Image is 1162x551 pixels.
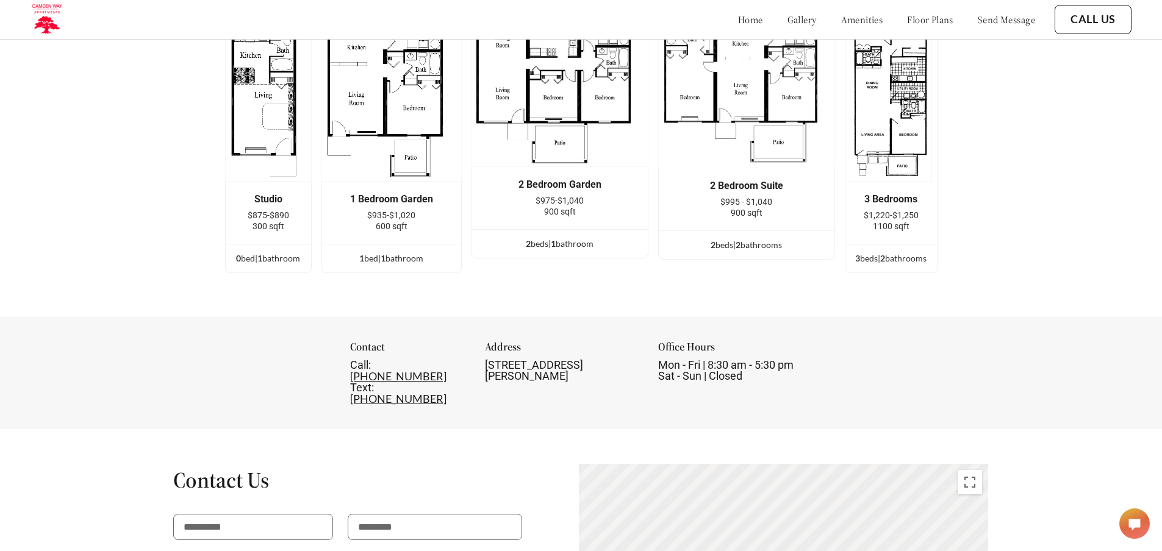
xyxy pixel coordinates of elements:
[350,369,447,383] a: [PHONE_NUMBER]
[845,252,937,265] div: bed s | bathroom s
[248,210,289,220] span: $875-$890
[350,381,374,394] span: Text:
[731,208,762,218] span: 900 sqft
[873,221,909,231] span: 1100 sqft
[551,238,556,249] span: 1
[658,341,812,360] div: Office Hours
[321,5,462,182] img: example
[850,5,932,182] img: example
[359,253,364,263] span: 1
[350,341,465,360] div: Contact
[958,470,982,494] button: Toggle fullscreen view
[658,360,812,382] div: Mon - Fri | 8:30 am - 5:30 pm
[173,466,522,494] h1: Contact Us
[864,194,919,205] div: 3 Bedrooms
[367,210,415,220] span: $935-$1,020
[244,194,293,205] div: Studio
[485,360,639,382] div: [STREET_ADDRESS][PERSON_NAME]
[738,13,763,26] a: home
[350,358,371,371] span: Call:
[536,196,584,205] span: $975-$1,040
[236,253,241,263] span: 0
[225,5,312,182] img: example
[490,179,629,190] div: 2 Bedroom Garden
[340,194,443,205] div: 1 Bedroom Garden
[30,3,63,36] img: camden_logo.png
[658,5,835,168] img: example
[526,238,531,249] span: 2
[659,238,834,252] div: bed s | bathroom s
[226,252,311,265] div: bed | bathroom
[472,5,648,167] img: example
[978,13,1035,26] a: send message
[257,253,262,263] span: 1
[1055,5,1132,34] button: Call Us
[350,392,447,405] a: [PHONE_NUMBER]
[880,253,885,263] span: 2
[485,341,639,360] div: Address
[472,237,648,251] div: bed s | bathroom
[381,253,386,263] span: 1
[864,210,919,220] span: $1,220-$1,250
[658,369,742,382] span: Sat - Sun | Closed
[544,207,576,216] span: 900 sqft
[677,180,816,191] div: 2 Bedroom Suite
[1071,13,1116,26] a: Call Us
[376,221,407,231] span: 600 sqft
[736,240,741,250] span: 2
[253,221,284,231] span: 300 sqft
[855,253,860,263] span: 3
[720,197,772,207] span: $995 - $1,040
[787,13,817,26] a: gallery
[841,13,883,26] a: amenities
[322,252,461,265] div: bed | bathroom
[711,240,715,250] span: 2
[907,13,953,26] a: floor plans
